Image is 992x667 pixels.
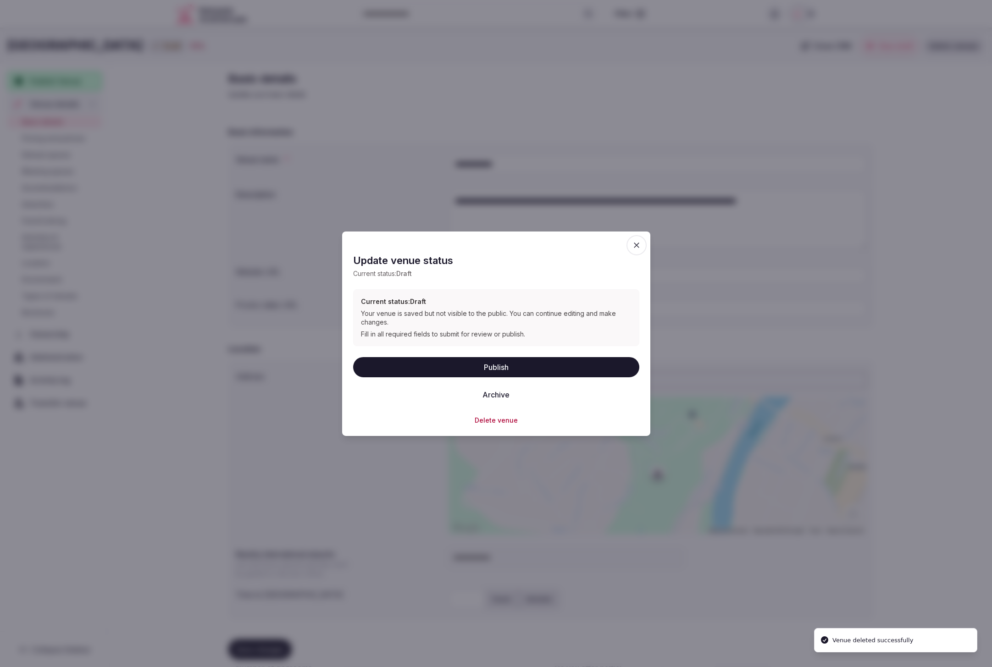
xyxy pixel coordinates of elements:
button: Archive [475,385,517,405]
button: Publish [353,357,639,377]
button: Delete venue [475,416,518,425]
h3: Current status: Draft [361,297,632,306]
div: Your venue is saved but not visible to the public. You can continue editing and make changes. [361,309,632,326]
p: Current status: [353,269,639,278]
div: Fill in all required fields to submit for review or publish. [361,330,632,338]
h2: Update venue status [353,253,639,267]
span: Draft [396,270,412,277]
